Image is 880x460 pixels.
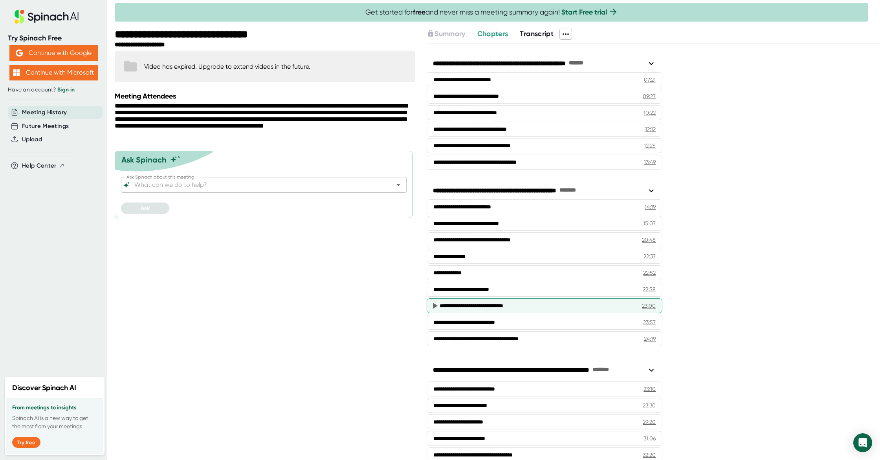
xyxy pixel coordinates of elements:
span: Help Center [22,161,57,170]
div: Meeting Attendees [115,92,417,100]
div: 23:00 [642,302,656,310]
button: Meeting History [22,108,67,117]
div: 24:19 [644,335,656,343]
div: Upgrade to access [427,29,477,40]
div: 14:19 [645,203,656,211]
div: 23:10 [643,385,656,393]
div: Ask Spinach [121,155,167,164]
div: 15:07 [643,219,656,227]
div: 29:20 [643,418,656,426]
span: Summary [434,29,465,38]
button: Transcript [520,29,554,39]
span: Transcript [520,29,554,38]
div: 23:30 [643,402,656,409]
button: Upload [22,135,42,144]
img: Aehbyd4JwY73AAAAAElFTkSuQmCC [16,49,23,57]
button: Try free [12,437,40,448]
a: Start Free trial [561,8,607,16]
div: 20:48 [642,236,656,244]
div: 22:37 [643,252,656,260]
a: Sign in [57,86,75,93]
b: free [413,8,425,16]
button: Summary [427,29,465,39]
button: Future Meetings [22,122,69,131]
span: Get started for and never miss a meeting summary again! [365,8,618,17]
div: 12:25 [644,142,656,150]
div: Have an account? [8,86,99,93]
button: Continue with Google [9,45,98,61]
div: Try Spinach Free [8,34,99,43]
div: 07:21 [644,76,656,84]
button: Help Center [22,161,65,170]
div: Open Intercom Messenger [853,433,872,452]
div: 23:57 [643,318,656,326]
h2: Discover Spinach AI [12,383,76,393]
button: Ask [121,203,169,214]
span: Chapters [477,29,508,38]
div: 31:06 [643,434,656,442]
button: Open [393,179,404,190]
div: 12:12 [645,125,656,133]
h3: From meetings to insights [12,405,97,411]
p: Spinach AI is a new way to get the most from your meetings [12,414,97,431]
div: 22:52 [643,269,656,277]
div: 22:58 [643,285,656,293]
div: 13:49 [644,158,656,166]
input: What can we do to help? [133,179,381,190]
div: 10:22 [643,109,656,117]
button: Continue with Microsoft [9,65,98,80]
div: 32:20 [643,451,656,459]
div: 09:27 [643,92,656,100]
div: Video has expired. Upgrade to extend videos in the future. [144,63,310,70]
button: Chapters [477,29,508,39]
span: Ask [141,205,150,212]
